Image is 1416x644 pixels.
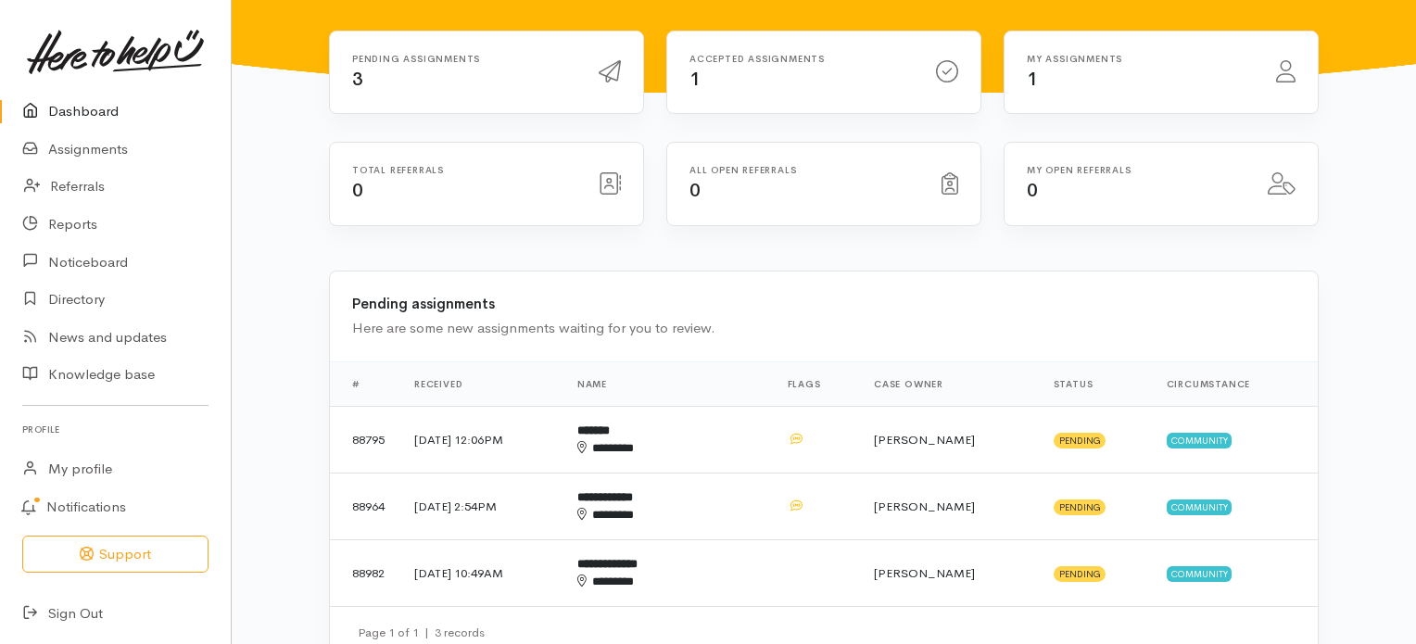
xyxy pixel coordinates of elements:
[773,361,859,406] th: Flags
[399,539,563,606] td: [DATE] 10:49AM
[1054,433,1106,448] span: Pending
[859,361,1039,406] th: Case Owner
[859,406,1039,473] td: [PERSON_NAME]
[1167,433,1233,448] span: Community
[358,625,485,640] small: Page 1 of 1 3 records
[352,179,363,202] span: 0
[563,361,773,406] th: Name
[1152,361,1318,406] th: Circumstance
[330,473,399,539] td: 88964
[399,406,563,473] td: [DATE] 12:06PM
[352,295,495,312] b: Pending assignments
[859,539,1039,606] td: [PERSON_NAME]
[424,625,429,640] span: |
[1039,361,1152,406] th: Status
[689,68,701,91] span: 1
[1027,179,1038,202] span: 0
[22,536,209,574] button: Support
[1027,54,1254,64] h6: My assignments
[689,165,919,175] h6: All open referrals
[689,54,914,64] h6: Accepted assignments
[1167,499,1233,514] span: Community
[1027,165,1245,175] h6: My open referrals
[330,406,399,473] td: 88795
[1027,68,1038,91] span: 1
[352,54,576,64] h6: Pending assignments
[1054,499,1106,514] span: Pending
[399,361,563,406] th: Received
[330,539,399,606] td: 88982
[1054,566,1106,581] span: Pending
[859,473,1039,539] td: [PERSON_NAME]
[352,165,576,175] h6: Total referrals
[352,68,363,91] span: 3
[22,417,209,442] h6: Profile
[1167,566,1233,581] span: Community
[399,473,563,539] td: [DATE] 2:54PM
[689,179,701,202] span: 0
[352,318,1296,339] div: Here are some new assignments waiting for you to review.
[330,361,399,406] th: #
